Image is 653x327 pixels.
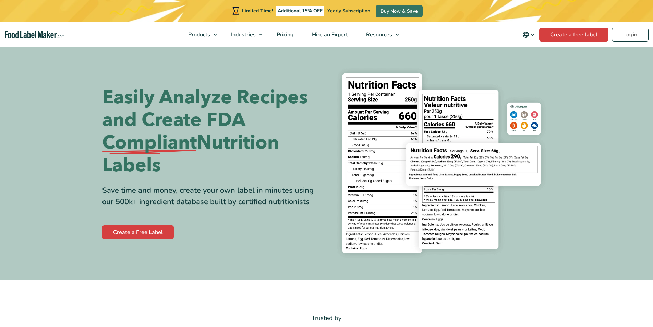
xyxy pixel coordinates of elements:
[276,6,324,16] span: Additional 15% OFF
[102,131,197,154] span: Compliant
[186,31,211,38] span: Products
[268,22,301,47] a: Pricing
[376,5,423,17] a: Buy Now & Save
[229,31,256,38] span: Industries
[357,22,402,47] a: Resources
[102,313,551,323] p: Trusted by
[222,22,266,47] a: Industries
[327,8,370,14] span: Yearly Subscription
[102,225,174,239] a: Create a Free Label
[539,28,608,42] a: Create a free label
[102,86,322,177] h1: Easily Analyze Recipes and Create FDA Nutrition Labels
[275,31,294,38] span: Pricing
[242,8,273,14] span: Limited Time!
[303,22,355,47] a: Hire an Expert
[5,31,64,39] a: Food Label Maker homepage
[102,185,322,208] div: Save time and money, create your own label in minutes using our 500k+ ingredient database built b...
[310,31,349,38] span: Hire an Expert
[179,22,220,47] a: Products
[518,28,539,42] button: Change language
[364,31,393,38] span: Resources
[612,28,649,42] a: Login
